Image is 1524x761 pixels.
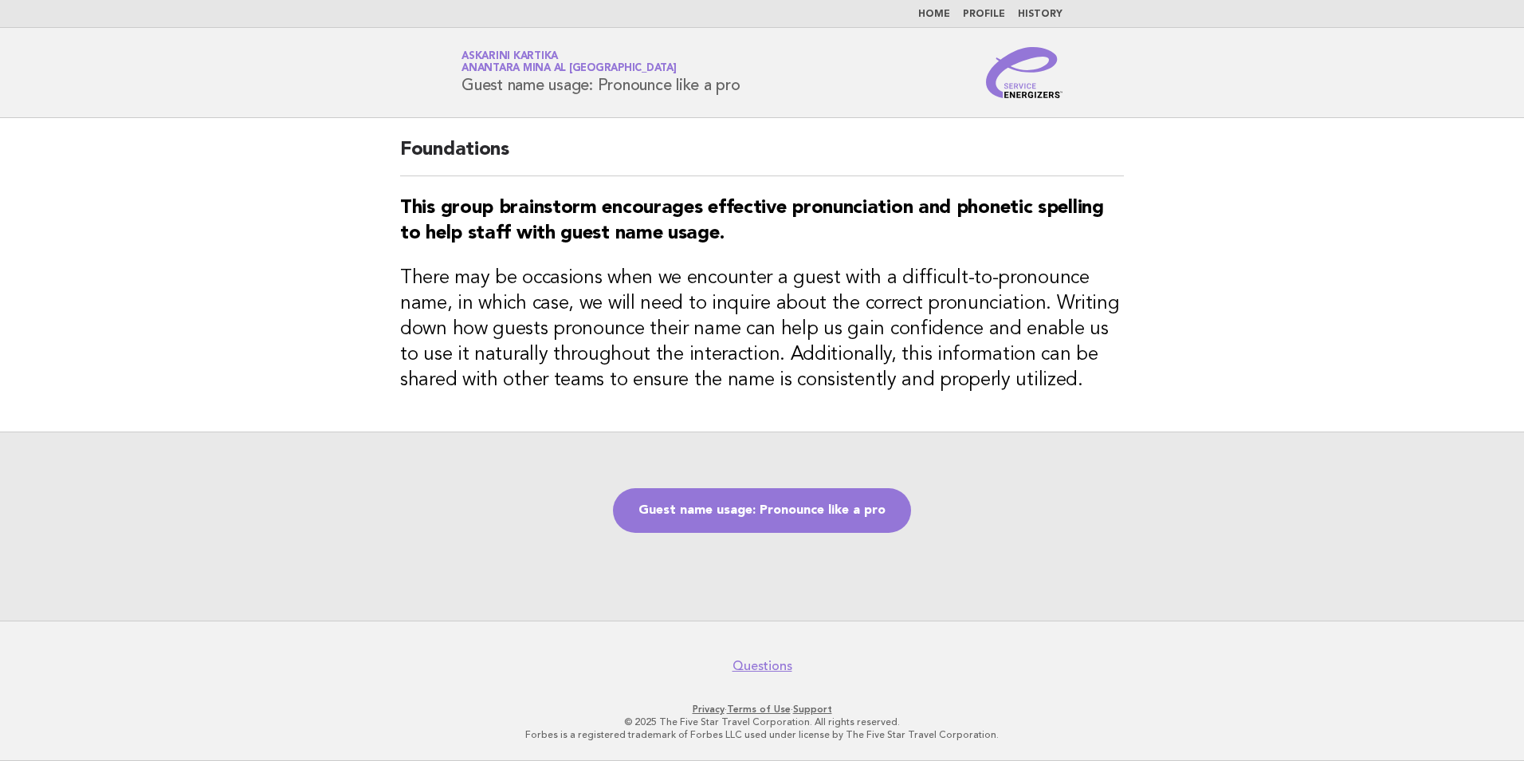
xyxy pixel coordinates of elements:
[918,10,950,19] a: Home
[963,10,1005,19] a: Profile
[274,716,1250,728] p: © 2025 The Five Star Travel Corporation. All rights reserved.
[727,704,791,715] a: Terms of Use
[400,199,1104,243] strong: This group brainstorm encourages effective pronunciation and phonetic spelling to help staff with...
[613,488,911,533] a: Guest name usage: Pronounce like a pro
[462,51,677,73] a: Askarini KartikaAnantara Mina al [GEOGRAPHIC_DATA]
[462,52,740,93] h1: Guest name usage: Pronounce like a pro
[733,658,792,674] a: Questions
[274,703,1250,716] p: · ·
[986,47,1062,98] img: Service Energizers
[400,266,1124,393] h3: There may be occasions when we encounter a guest with a difficult-to-pronounce name, in which cas...
[274,728,1250,741] p: Forbes is a registered trademark of Forbes LLC used under license by The Five Star Travel Corpora...
[693,704,725,715] a: Privacy
[462,64,677,74] span: Anantara Mina al [GEOGRAPHIC_DATA]
[1018,10,1062,19] a: History
[400,137,1124,176] h2: Foundations
[793,704,832,715] a: Support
